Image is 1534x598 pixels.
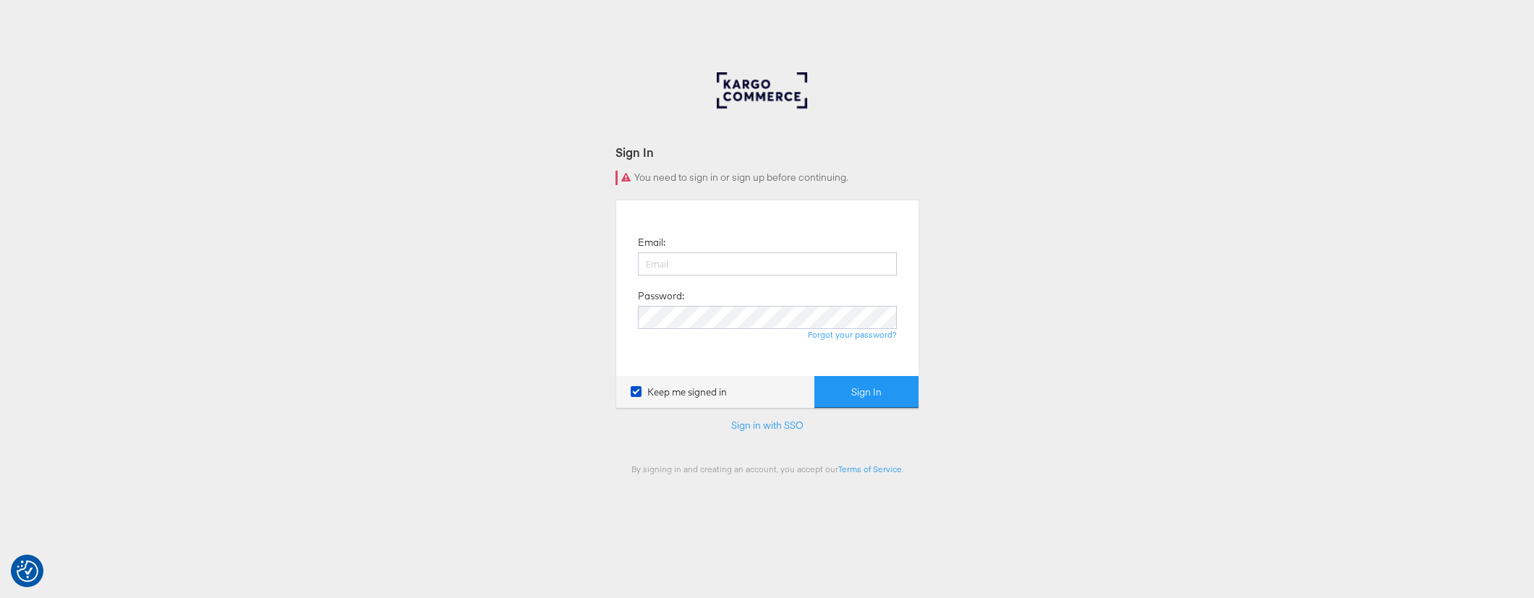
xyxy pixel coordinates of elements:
[615,464,919,474] div: By signing in and creating an account, you accept our .
[631,385,727,399] label: Keep me signed in
[808,329,897,340] a: Forgot your password?
[615,171,919,185] div: You need to sign in or sign up before continuing.
[17,560,38,582] button: Consent Preferences
[838,464,902,474] a: Terms of Service
[17,560,38,582] img: Revisit consent button
[638,236,665,249] label: Email:
[615,144,919,161] div: Sign In
[731,419,804,432] a: Sign in with SSO
[638,252,897,275] input: Email
[638,289,684,303] label: Password:
[814,376,919,409] button: Sign In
